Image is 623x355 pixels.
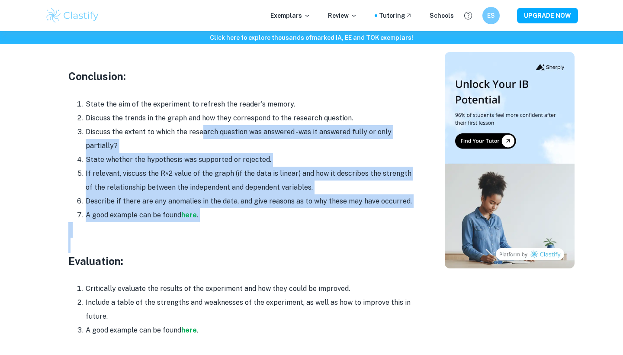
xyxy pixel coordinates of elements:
li: Discuss the extent to which the research question was answered - was it answered fully or only pa... [86,125,414,153]
li: A good example can be found . [86,208,414,222]
li: If relevant, viscuss the R^2 value of the graph (if the data is linear) and how it describes the ... [86,167,414,194]
li: State whether the hypothesis was supported or rejected. [86,153,414,167]
li: Describe if there are any anomalies in the data, and give reasons as to why these may have occurred. [86,194,414,208]
button: Help and Feedback [461,8,475,23]
a: here [181,326,197,334]
li: Critically evaluate the results of the experiment and how they could be improved. [86,282,414,296]
li: Include a table of the strengths and weaknesses of the experiment, as well as how to improve this... [86,296,414,323]
li: A good example can be found . [86,323,414,337]
li: Discuss the trends in the graph and how they correspond to the research question. [86,111,414,125]
p: Review [328,11,357,20]
p: Exemplars [270,11,311,20]
span: Evaluation: [68,255,123,267]
h6: ES [486,11,496,20]
li: State the aim of the experiment to refresh the reader's memory. [86,97,414,111]
button: UPGRADE NOW [517,8,578,23]
img: Thumbnail [445,52,575,268]
h6: Click here to explore thousands of marked IA, EE and TOK exemplars ! [2,33,621,42]
a: Schools [430,11,454,20]
a: Tutoring [379,11,412,20]
button: ES [482,7,500,24]
a: here [181,211,197,219]
img: Clastify logo [45,7,100,24]
h3: Conclusion: [68,68,414,84]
